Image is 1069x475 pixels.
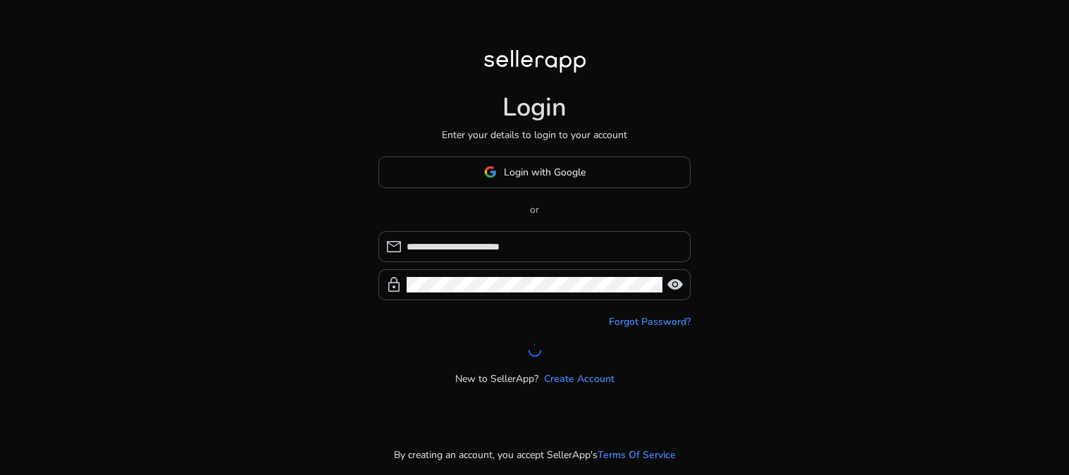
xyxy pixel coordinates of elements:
[378,156,691,188] button: Login with Google
[544,371,614,386] a: Create Account
[484,166,497,178] img: google-logo.svg
[504,165,586,180] span: Login with Google
[667,276,684,293] span: visibility
[455,371,538,386] p: New to SellerApp?
[385,238,402,255] span: mail
[385,276,402,293] span: lock
[442,128,627,142] p: Enter your details to login to your account
[502,92,567,123] h1: Login
[598,448,676,462] a: Terms Of Service
[378,202,691,217] p: or
[609,314,691,329] a: Forgot Password?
